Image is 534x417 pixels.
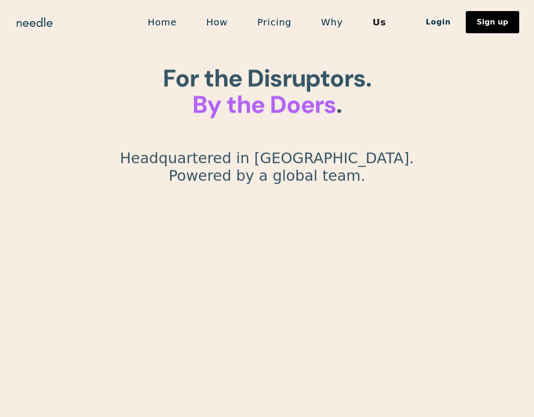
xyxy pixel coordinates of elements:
[163,65,371,145] h1: For the Disruptors. ‍ . ‍
[243,12,306,32] a: Pricing
[192,89,336,121] span: By the Doers
[466,11,519,33] a: Sign up
[120,149,414,185] p: Headquartered in [GEOGRAPHIC_DATA]. Powered by a global team.
[133,12,191,32] a: Home
[306,12,357,32] a: Why
[191,12,243,32] a: How
[477,18,508,26] div: Sign up
[358,12,401,32] a: Us
[411,14,466,30] a: Login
